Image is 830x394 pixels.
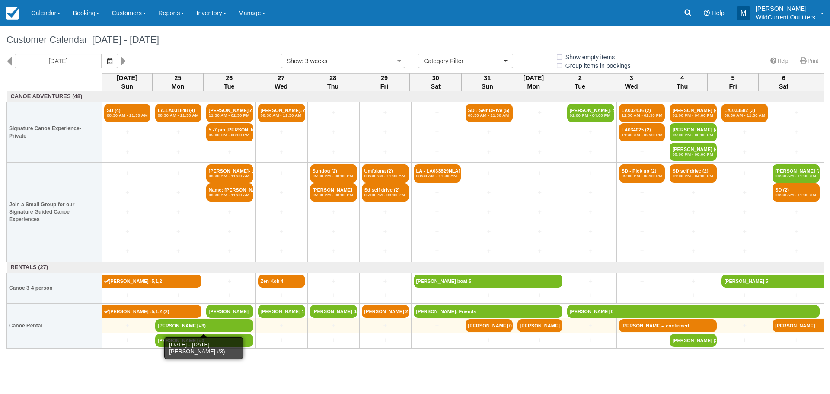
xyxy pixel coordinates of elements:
th: 27 Wed [255,73,307,91]
th: 31 Sun [462,73,513,91]
a: + [155,147,201,157]
th: Canoe Rental [7,303,102,348]
a: + [721,188,768,197]
em: 08:30 AM - 11:30 AM [364,173,406,179]
a: + [721,208,768,217]
a: + [466,336,513,345]
a: + [466,227,513,236]
a: + [104,227,150,236]
a: + [619,227,665,236]
a: + [721,128,768,137]
a: + [517,291,562,300]
a: + [414,291,461,300]
th: 2 Tue [554,73,606,91]
a: LA032436 (2)11:30 AM - 02:30 PM [619,104,665,122]
th: Signature Canoe Experience- Private [7,102,102,163]
em: 01:00 PM - 04:00 PM [570,113,612,118]
a: + [567,247,614,256]
a: + [104,247,150,256]
em: 05:00 PM - 08:00 PM [672,132,714,138]
a: + [258,128,305,137]
a: + [567,277,614,286]
a: + [310,108,357,117]
a: SD - Pick up (2)05:00 PM - 08:00 PM [619,164,665,183]
a: + [258,227,305,236]
th: 30 Sat [410,73,462,91]
a: SD self drive (2)01:00 PM - 04:00 PM [670,164,717,183]
a: + [362,208,409,217]
a: + [721,336,768,345]
a: + [517,108,562,117]
a: + [206,227,253,236]
a: + [414,108,461,117]
em: 08:30 AM - 11:30 AM [261,113,303,118]
button: Show: 3 weeks [281,54,405,68]
a: Name: [PERSON_NAME][MEDICAL_DATA]08:30 AM - 11:30 AM [206,183,253,202]
a: + [567,336,614,345]
th: Canoe 3-4 person [7,273,102,303]
em: 05:00 PM - 08:00 PM [672,152,714,157]
a: + [155,208,201,217]
a: + [567,128,614,137]
a: + [670,247,717,256]
a: LA-033582 (3)08:30 AM - 11:30 AM [721,104,768,122]
em: 05:00 PM - 08:00 PM [209,132,251,138]
a: + [517,208,562,217]
a: + [104,188,150,197]
img: checkfront-main-nav-mini-logo.png [6,7,19,20]
a: LA034025 (2)11:30 AM - 02:30 PM [619,123,665,141]
th: 6 Sat [758,73,809,91]
a: + [414,321,461,330]
a: + [619,277,665,286]
a: + [258,169,305,178]
a: [PERSON_NAME] (4)05:00 PM - 08:00 PM [670,123,717,141]
a: + [773,128,820,137]
a: Print [795,55,824,67]
label: Show empty items [555,51,620,64]
a: + [362,336,409,345]
a: + [567,321,614,330]
a: Sd self drive (2)05:00 PM - 08:00 PM [362,183,409,202]
th: Join a Small Group for our Signature Guided Canoe Experiences [7,163,102,262]
a: + [310,277,357,286]
em: 11:30 AM - 02:30 PM [209,113,251,118]
a: + [517,128,562,137]
a: [PERSON_NAME] boat 5 [414,275,562,288]
a: + [670,208,717,217]
a: [PERSON_NAME] 2 [362,305,409,318]
a: + [619,147,665,157]
a: + [567,169,614,178]
a: + [414,128,461,137]
a: + [258,188,305,197]
a: + [466,128,513,137]
span: [DATE] - [DATE] [87,34,159,45]
em: 05:00 PM - 08:00 PM [622,173,663,179]
a: + [517,147,562,157]
a: + [414,336,461,345]
a: + [362,277,409,286]
a: + [619,208,665,217]
em: 08:30 AM - 11:30 AM [209,173,251,179]
a: [PERSON_NAME] [517,319,562,332]
em: 05:00 PM - 08:00 PM [313,192,354,198]
a: [PERSON_NAME] 1 [258,305,305,318]
a: Sundog (2)05:00 PM - 08:00 PM [310,164,357,183]
a: + [155,188,201,197]
a: + [466,208,513,217]
em: 08:30 AM - 11:30 AM [468,113,510,118]
a: [PERSON_NAME]- con (3)08:30 AM - 11:30 AM [258,104,305,122]
a: + [773,291,820,300]
a: [PERSON_NAME] 0 [567,305,820,318]
span: Group items in bookings [555,62,638,68]
a: + [155,227,201,236]
a: [PERSON_NAME] (4)05:00 PM - 08:00 PM [670,143,717,161]
a: + [310,227,357,236]
span: Show empty items [555,54,622,60]
a: LA - LA033829NLAN (2)08:30 AM - 11:30 AM [414,164,461,183]
a: Help [765,55,794,67]
a: + [155,169,201,178]
a: + [258,336,305,345]
a: + [258,291,305,300]
a: Canoe Adventures (48) [9,93,100,101]
a: + [310,128,357,137]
